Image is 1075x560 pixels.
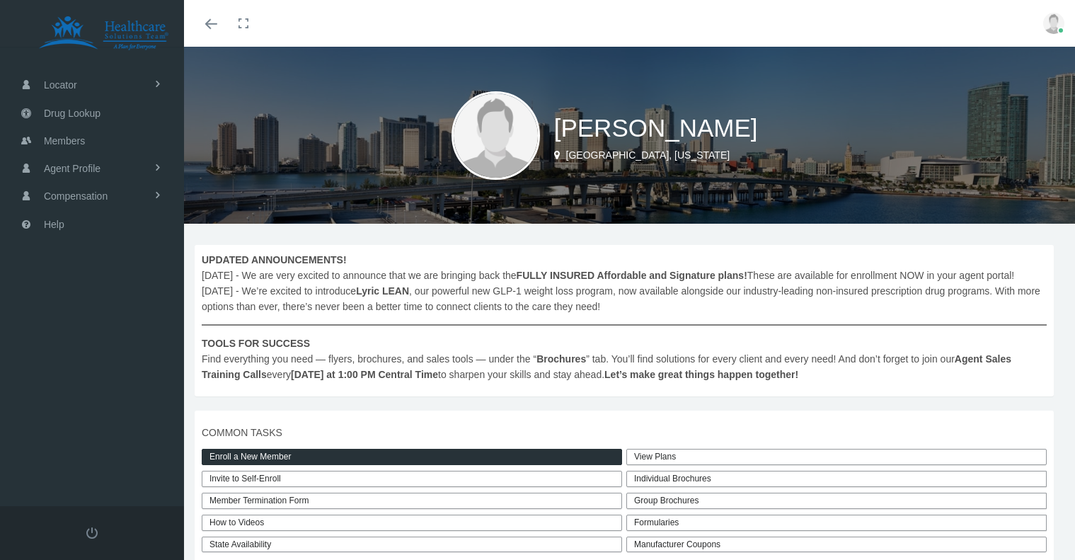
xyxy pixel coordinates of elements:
a: Invite to Self-Enroll [202,471,622,487]
a: State Availability [202,537,622,553]
b: TOOLS FOR SUCCESS [202,338,310,349]
b: Let’s make great things happen together! [604,369,798,380]
b: Lyric LEAN [356,285,409,297]
span: Drug Lookup [44,100,100,127]
img: HEALTHCARE SOLUTIONS TEAM, LLC [18,16,188,51]
span: Agent Profile [44,155,100,182]
span: [DATE] - We are very excited to announce that we are bringing back the These are available for en... [202,252,1047,382]
b: UPDATED ANNOUNCEMENTS! [202,254,347,265]
span: [PERSON_NAME] [554,114,758,142]
a: How to Videos [202,515,622,531]
a: Manufacturer Coupons [626,537,1047,553]
span: [GEOGRAPHIC_DATA], [US_STATE] [566,149,730,161]
a: View Plans [626,449,1047,465]
a: Member Termination Form [202,493,622,509]
span: Compensation [44,183,108,210]
img: user-placeholder.jpg [1043,13,1064,34]
div: Formularies [626,515,1047,531]
div: Group Brochures [626,493,1047,509]
span: Locator [44,72,77,98]
b: Agent Sales Training Calls [202,353,1011,380]
span: Members [44,127,85,154]
span: COMMON TASKS [202,425,1047,440]
b: FULLY INSURED Affordable and Signature plans! [517,270,747,281]
b: [DATE] at 1:00 PM Central Time [291,369,438,380]
div: Individual Brochures [626,471,1047,487]
span: Help [44,211,64,238]
a: Enroll a New Member [202,449,622,465]
b: Brochures [536,353,586,365]
img: user-placeholder.jpg [452,91,540,180]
